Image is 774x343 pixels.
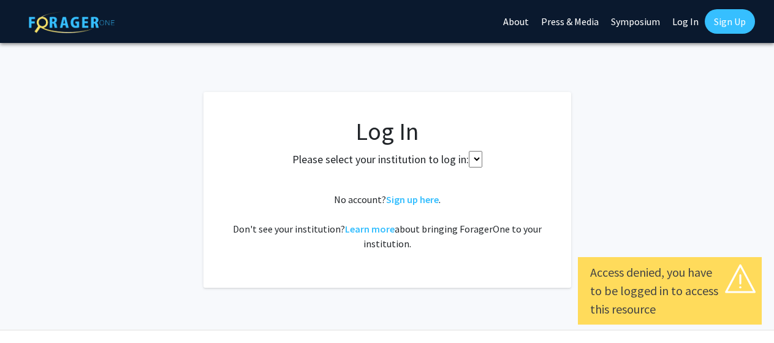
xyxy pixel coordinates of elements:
a: Sign up here [386,193,439,206]
h1: Log In [228,117,547,146]
a: Sign Up [705,9,755,34]
label: Please select your institution to log in: [292,151,469,168]
a: Learn more about bringing ForagerOne to your institution [345,223,395,235]
img: ForagerOne Logo [29,12,115,33]
div: No account? . Don't see your institution? about bringing ForagerOne to your institution. [228,192,547,251]
div: Access denied, you have to be logged in to access this resource [590,263,749,318]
